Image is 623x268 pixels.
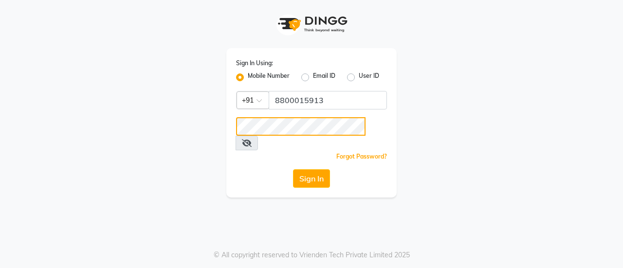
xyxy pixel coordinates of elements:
[293,169,330,188] button: Sign In
[313,71,335,83] label: Email ID
[236,117,366,136] input: Username
[336,153,387,160] a: Forgot Password?
[248,71,290,83] label: Mobile Number
[273,10,350,38] img: logo1.svg
[269,91,387,109] input: Username
[236,59,273,68] label: Sign In Using:
[359,71,379,83] label: User ID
